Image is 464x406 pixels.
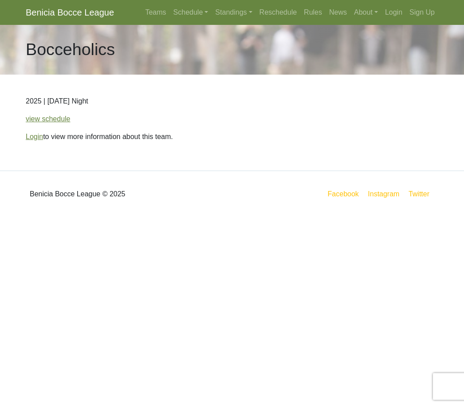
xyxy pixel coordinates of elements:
[26,4,114,21] a: Benicia Bocce League
[366,188,401,199] a: Instagram
[381,4,406,21] a: Login
[212,4,256,21] a: Standings
[350,4,381,21] a: About
[26,131,438,142] p: to view more information about this team.
[19,178,232,210] div: Benicia Bocce League © 2025
[142,4,169,21] a: Teams
[26,115,71,123] a: view schedule
[406,4,438,21] a: Sign Up
[256,4,301,21] a: Reschedule
[326,188,361,199] a: Facebook
[300,4,326,21] a: Rules
[326,4,350,21] a: News
[407,188,436,199] a: Twitter
[170,4,212,21] a: Schedule
[26,40,115,60] h1: Bocceholics
[26,133,43,140] a: Login
[26,96,438,107] p: 2025 | [DATE] Night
